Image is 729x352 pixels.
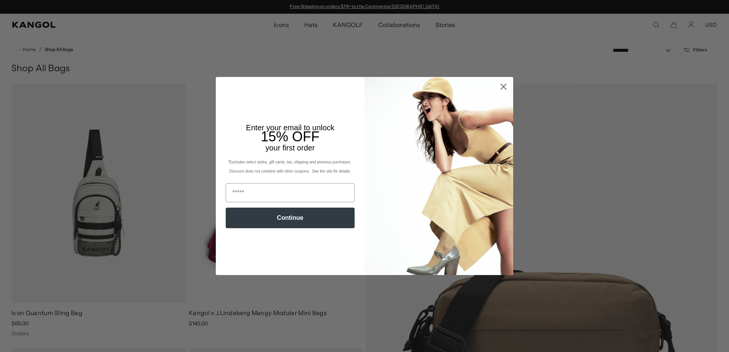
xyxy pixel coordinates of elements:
[261,129,320,144] span: 15% OFF
[228,160,352,173] span: *Excludes select styles, gift cards, tax, shipping and previous purchases. Discount does not comb...
[226,183,355,202] input: Email
[497,80,510,93] button: Close dialog
[364,77,513,275] img: 93be19ad-e773-4382-80b9-c9d740c9197f.jpeg
[265,144,315,152] span: your first order
[246,123,334,132] span: Enter your email to unlock
[226,208,355,228] button: Continue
